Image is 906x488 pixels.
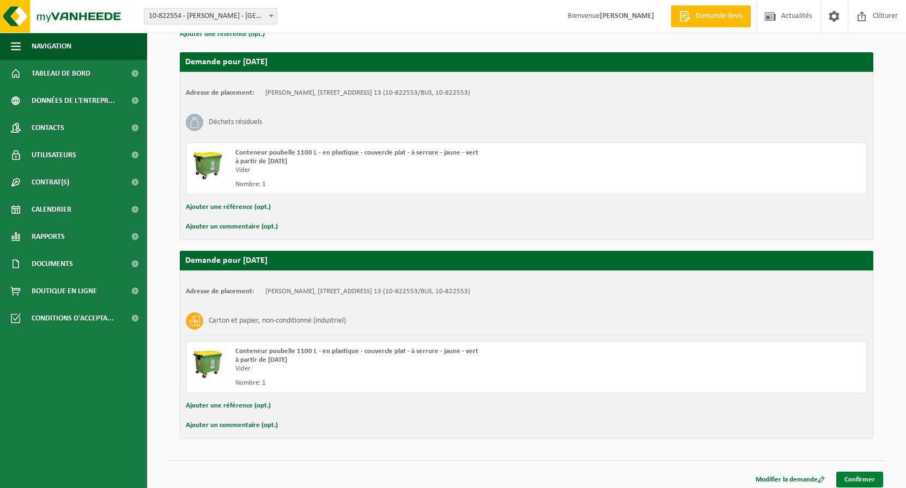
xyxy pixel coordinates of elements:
button: Ajouter une référence (opt.) [186,399,271,413]
span: Contrat(s) [32,169,69,196]
h3: Déchets résiduels [209,114,262,131]
a: Demande devis [671,5,751,27]
strong: à partir de [DATE] [235,158,287,165]
strong: Adresse de placement: [186,89,254,96]
button: Ajouter un commentaire (opt.) [186,418,278,433]
span: Utilisateurs [32,141,76,169]
a: Confirmer [836,472,883,487]
a: Modifier la demande [747,472,833,487]
img: WB-1100-HPE-GN-51.png [192,347,224,380]
span: Conditions d'accepta... [32,305,114,332]
strong: Demande pour [DATE] [185,256,267,265]
div: Vider [235,166,570,175]
span: Demande devis [693,11,745,22]
img: WB-1100-HPE-GN-51.png [192,149,224,181]
strong: à partir de [DATE] [235,356,287,363]
td: [PERSON_NAME], [STREET_ADDRESS] 13 (10-822553/BUS, 10-822553) [265,287,470,296]
span: Tableau de bord [32,60,90,87]
button: Ajouter une référence (opt.) [180,27,265,41]
strong: Adresse de placement: [186,288,254,295]
span: Documents [32,250,73,277]
span: Rapports [32,223,65,250]
span: 10-822554 - E.LECLERCQ - FLORIFFOUX [144,8,277,24]
span: Contacts [32,114,64,141]
div: Vider [235,365,570,373]
h3: Carton et papier, non-conditionné (industriel) [209,312,346,330]
div: Nombre: 1 [235,180,570,189]
span: Boutique en ligne [32,277,97,305]
span: Conteneur poubelle 1100 L - en plastique - couvercle plat - à serrure - jaune - vert [235,348,478,355]
strong: [PERSON_NAME] [600,12,654,20]
button: Ajouter une référence (opt.) [186,200,271,214]
span: 10-822554 - E.LECLERCQ - FLORIFFOUX [144,9,277,24]
span: Calendrier [32,196,71,223]
span: Conteneur poubelle 1100 L - en plastique - couvercle plat - à serrure - jaune - vert [235,149,478,156]
span: Navigation [32,33,71,60]
div: Nombre: 1 [235,379,570,387]
td: [PERSON_NAME], [STREET_ADDRESS] 13 (10-822553/BUS, 10-822553) [265,89,470,97]
span: Données de l'entrepr... [32,87,115,114]
button: Ajouter un commentaire (opt.) [186,220,278,234]
strong: Demande pour [DATE] [185,58,267,66]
